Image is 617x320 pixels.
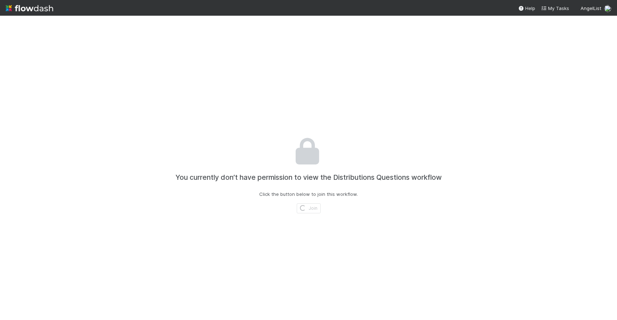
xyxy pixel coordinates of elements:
span: My Tasks [541,5,569,11]
img: logo-inverted-e16ddd16eac7371096b0.svg [6,2,53,14]
div: Help [518,5,535,12]
img: avatar_ac990a78-52d7-40f8-b1fe-cbbd1cda261e.png [604,5,611,12]
button: Join [297,203,321,213]
h4: You currently don’t have permission to view the Distributions Questions workflow [175,173,442,182]
p: Click the button below to join this workflow. [259,191,358,198]
a: My Tasks [541,5,569,12]
span: AngelList [581,5,601,11]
